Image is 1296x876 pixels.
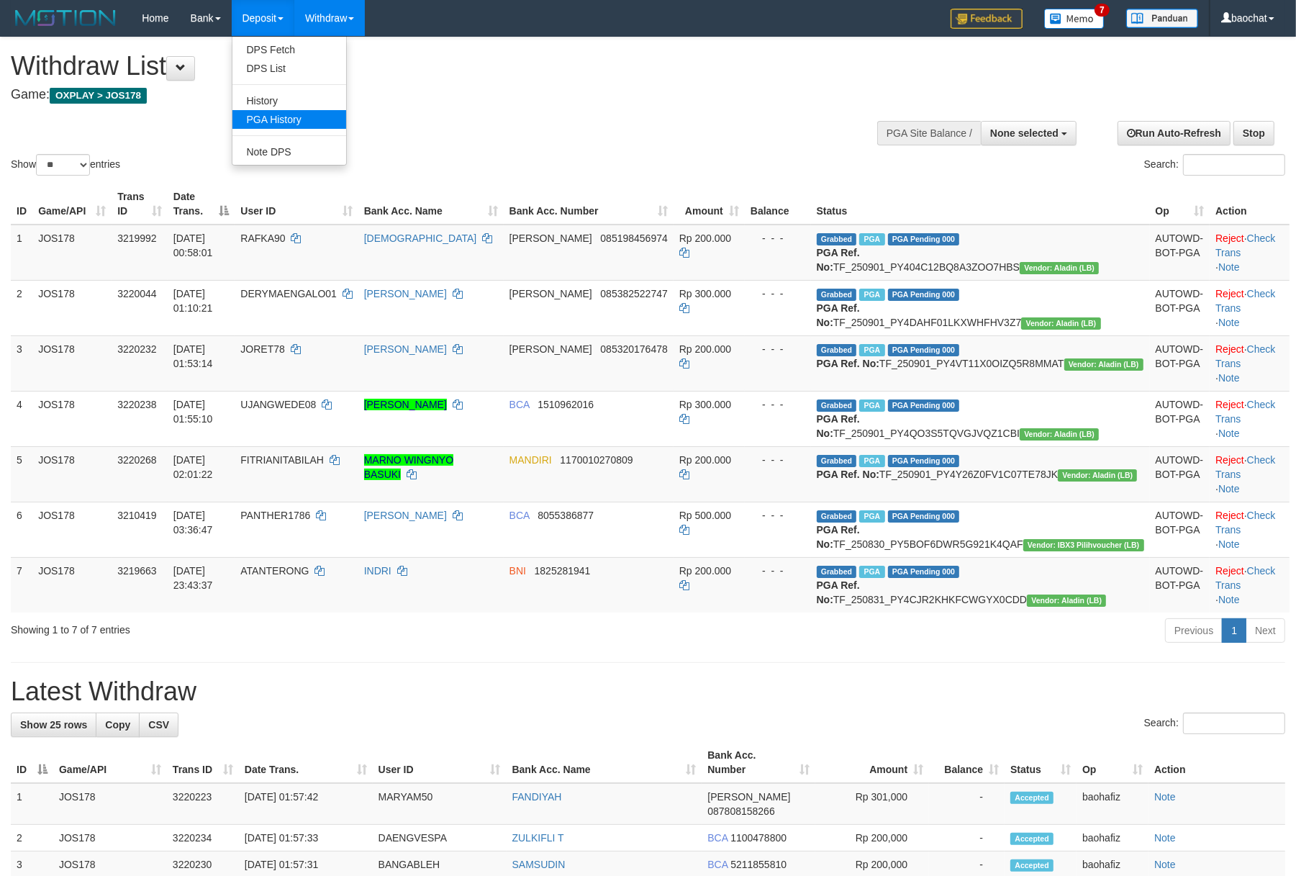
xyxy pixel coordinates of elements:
[232,40,346,59] a: DPS Fetch
[707,859,728,870] span: BCA
[32,502,112,557] td: JOS178
[1215,343,1244,355] a: Reject
[1154,832,1176,844] a: Note
[53,783,167,825] td: JOS178
[1005,742,1077,783] th: Status: activate to sort column ascending
[679,454,731,466] span: Rp 200.000
[364,288,447,299] a: [PERSON_NAME]
[817,566,857,578] span: Grabbed
[117,454,157,466] span: 3220268
[538,510,594,521] span: Copy 8055386877 to clipboard
[538,399,594,410] span: Copy 1510962016 to clipboard
[1215,399,1244,410] a: Reject
[117,565,157,577] span: 3219663
[679,343,731,355] span: Rp 200.000
[817,469,879,480] b: PGA Ref. No:
[173,454,213,480] span: [DATE] 02:01:22
[1210,391,1290,446] td: · ·
[509,288,592,299] span: [PERSON_NAME]
[1210,557,1290,613] td: · ·
[11,617,529,637] div: Showing 1 to 7 of 7 entries
[1010,792,1053,804] span: Accepted
[11,225,32,281] td: 1
[1126,9,1198,28] img: panduan.png
[1210,184,1290,225] th: Action
[1215,232,1275,258] a: Check Trans
[1215,288,1244,299] a: Reject
[817,399,857,412] span: Grabbed
[707,791,790,803] span: [PERSON_NAME]
[751,342,805,356] div: - - -
[512,832,564,844] a: ZULKIFLI T
[11,742,53,783] th: ID: activate to sort column descending
[751,397,805,412] div: - - -
[240,565,309,577] span: ATANTERONG
[1150,502,1210,557] td: AUTOWD-BOT-PGA
[11,184,32,225] th: ID
[817,413,860,439] b: PGA Ref. No:
[859,510,884,523] span: Marked by baohafiz
[817,289,857,301] span: Grabbed
[817,302,860,328] b: PGA Ref. No:
[364,510,447,521] a: [PERSON_NAME]
[1222,618,1246,643] a: 1
[1210,280,1290,335] td: · ·
[811,446,1150,502] td: TF_250901_PY4Y26Z0FV1C07TE78JK
[11,7,120,29] img: MOTION_logo.png
[32,225,112,281] td: JOS178
[1215,565,1275,591] a: Check Trans
[364,565,391,577] a: INDRI
[811,184,1150,225] th: Status
[1215,232,1244,244] a: Reject
[859,566,884,578] span: Marked by baohafiz
[815,742,929,783] th: Amount: activate to sort column ascending
[232,143,346,161] a: Note DPS
[1150,446,1210,502] td: AUTOWD-BOT-PGA
[32,446,112,502] td: JOS178
[139,713,178,737] a: CSV
[173,343,213,369] span: [DATE] 01:53:14
[173,510,213,536] span: [DATE] 03:36:47
[1064,358,1143,371] span: Vendor URL: https://dashboard.q2checkout.com/secure
[509,399,530,410] span: BCA
[232,59,346,78] a: DPS List
[815,825,929,852] td: Rp 200,000
[859,455,884,467] span: Marked by baohafiz
[173,232,213,258] span: [DATE] 00:58:01
[811,391,1150,446] td: TF_250901_PY4QO3S5TQVGJVQZ1CBI
[888,289,960,301] span: PGA Pending
[888,233,960,245] span: PGA Pending
[1215,565,1244,577] a: Reject
[507,742,702,783] th: Bank Acc. Name: activate to sort column ascending
[240,288,337,299] span: DERYMAENGALO01
[1095,4,1110,17] span: 7
[1023,539,1144,551] span: Vendor URL: https://dashboard.q2checkout.com/secure
[990,127,1059,139] span: None selected
[509,565,526,577] span: BNI
[817,455,857,467] span: Grabbed
[929,825,1005,852] td: -
[1215,454,1244,466] a: Reject
[1150,280,1210,335] td: AUTOWD-BOT-PGA
[53,825,167,852] td: JOS178
[707,805,774,817] span: Copy 087808158266 to clipboard
[173,399,213,425] span: [DATE] 01:55:10
[105,719,130,731] span: Copy
[877,121,981,145] div: PGA Site Balance /
[817,358,879,369] b: PGA Ref. No:
[745,184,811,225] th: Balance
[679,232,731,244] span: Rp 200.000
[679,510,731,521] span: Rp 500.000
[951,9,1023,29] img: Feedback.jpg
[512,859,566,870] a: SAMSUDIN
[1010,859,1053,872] span: Accepted
[751,453,805,467] div: - - -
[358,184,504,225] th: Bank Acc. Name: activate to sort column ascending
[817,510,857,523] span: Grabbed
[751,286,805,301] div: - - -
[811,280,1150,335] td: TF_250901_PY4DAHF01LKXWHFHV3Z7
[1077,825,1148,852] td: baohafiz
[817,344,857,356] span: Grabbed
[674,184,745,225] th: Amount: activate to sort column ascending
[32,184,112,225] th: Game/API: activate to sort column ascending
